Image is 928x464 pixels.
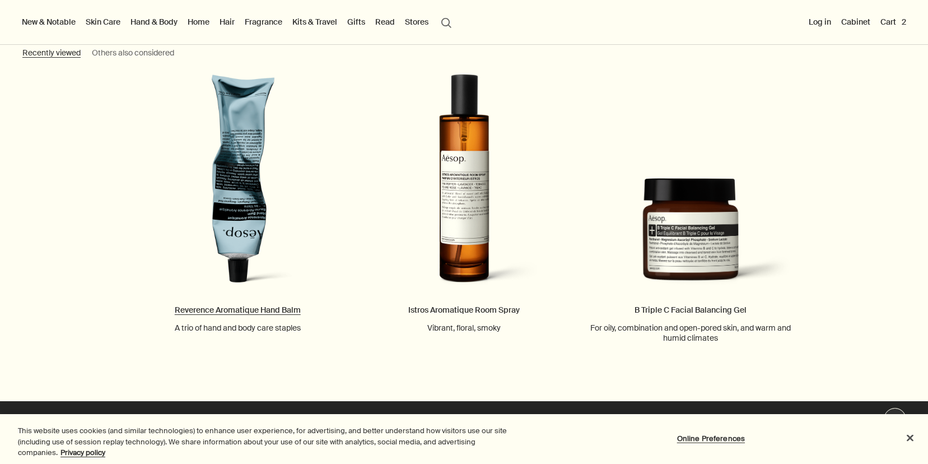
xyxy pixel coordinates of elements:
[290,15,339,29] a: Kits & Travel
[806,15,833,29] button: Log in
[351,74,577,333] a: Istros Aromatique Room Spray Vibrant, floral, smoky Istros Aromatique Room Spray
[185,15,212,29] a: Home
[839,15,873,29] a: Cabinet
[92,47,174,60] h3: Others also considered
[676,427,746,449] button: Online Preferences, Opens the preference center dialog
[403,15,431,29] button: Stores
[20,15,78,29] button: New & Notable
[577,74,804,343] a: B Triple C Facial Balancing Gel For oily, combination and open-pored skin, and warm and humid cli...
[124,74,351,333] a: Reverence Aromatique Hand Balm A trio of hand and body care staples Reverence Aromatique Hand Balm
[128,15,180,29] a: Hand & Body
[83,15,123,29] a: Skin Care
[878,15,908,29] button: Cart2
[345,15,367,29] a: Gifts
[217,15,237,29] a: Hair
[373,15,397,29] a: Read
[898,425,922,450] button: Close
[884,408,906,430] button: Live Assistance
[436,11,456,33] button: Open search
[243,15,285,29] a: Fragrance
[18,425,510,458] div: This website uses cookies (and similar technologies) to enhance user experience, for advertising,...
[60,448,105,457] a: More information about your privacy, opens in a new tab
